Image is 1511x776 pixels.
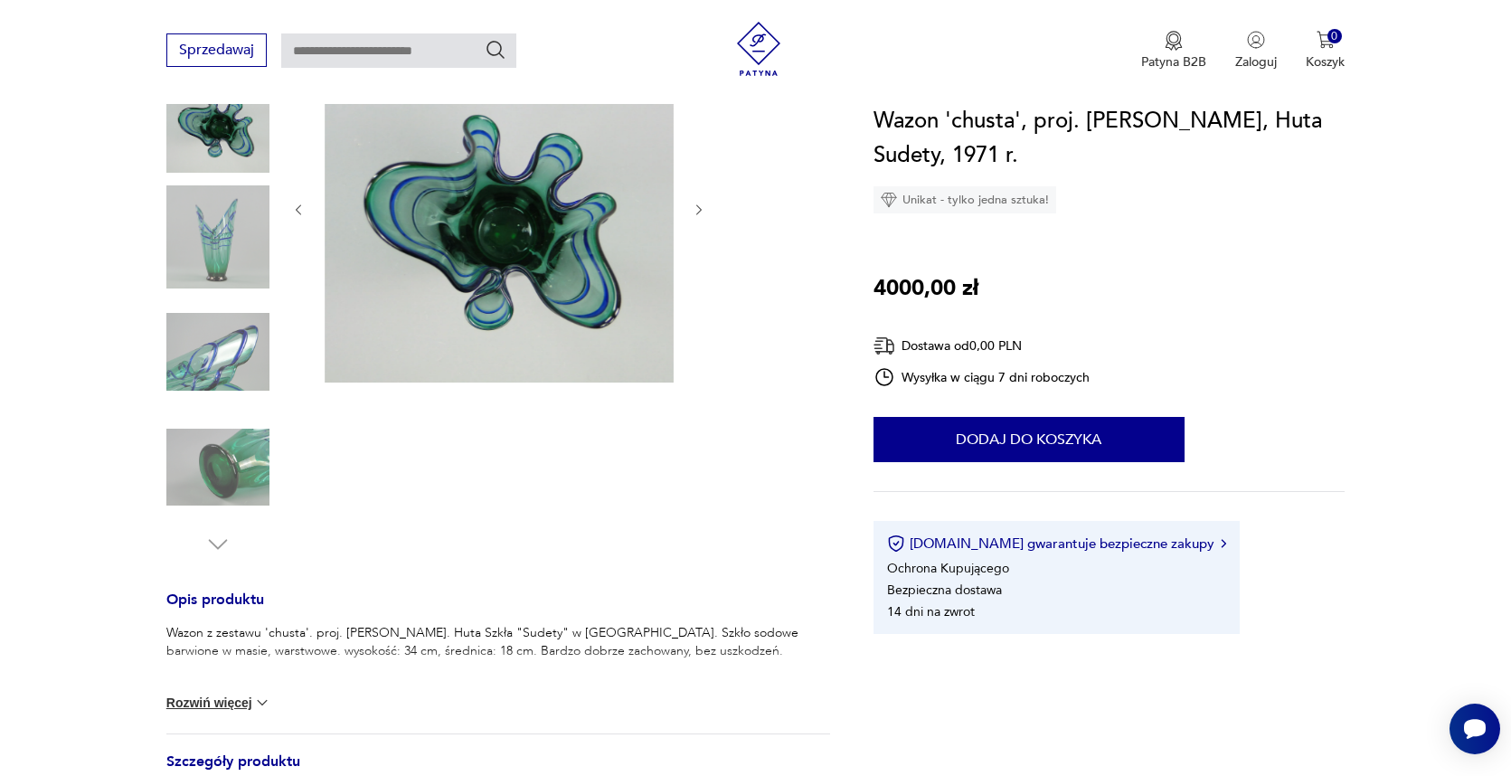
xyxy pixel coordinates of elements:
[1235,31,1277,71] button: Zaloguj
[1141,53,1206,71] p: Patyna B2B
[1141,31,1206,71] button: Patyna B2B
[887,560,1009,577] li: Ochrona Kupującego
[166,694,271,712] button: Rozwiń więcej
[166,624,830,660] p: Wazon z zestawu 'chusta'. proj. [PERSON_NAME]. Huta Szkła "Sudety" w [GEOGRAPHIC_DATA]. Szkło sod...
[874,417,1185,462] button: Dodaj do koszyka
[1306,53,1345,71] p: Koszyk
[1165,31,1183,51] img: Ikona medalu
[166,594,830,624] h3: Opis produktu
[874,271,978,306] p: 4000,00 zł
[887,535,905,553] img: Ikona certyfikatu
[874,186,1056,213] div: Unikat - tylko jedna sztuka!
[1306,31,1345,71] button: 0Koszyk
[874,335,1091,357] div: Dostawa od 0,00 PLN
[166,185,269,289] img: Zdjęcie produktu Wazon 'chusta', proj. Z. Horbowy, Huta Sudety, 1971 r.
[1317,31,1335,49] img: Ikona koszyka
[1450,704,1500,754] iframe: Smartsupp widget button
[253,694,271,712] img: chevron down
[166,300,269,403] img: Zdjęcie produktu Wazon 'chusta', proj. Z. Horbowy, Huta Sudety, 1971 r.
[887,582,1002,599] li: Bezpieczna dostawa
[1235,53,1277,71] p: Zaloguj
[1221,539,1226,548] img: Ikona strzałki w prawo
[881,192,897,208] img: Ikona diamentu
[1247,31,1265,49] img: Ikonka użytkownika
[874,335,895,357] img: Ikona dostawy
[166,33,267,67] button: Sprzedawaj
[874,104,1345,173] h1: Wazon 'chusta', proj. [PERSON_NAME], Huta Sudety, 1971 r.
[887,535,1226,553] button: [DOMAIN_NAME] gwarantuje bezpieczne zakupy
[166,416,269,519] img: Zdjęcie produktu Wazon 'chusta', proj. Z. Horbowy, Huta Sudety, 1971 r.
[874,366,1091,388] div: Wysyłka w ciągu 7 dni roboczych
[1141,31,1206,71] a: Ikona medaluPatyna B2B
[166,45,267,58] a: Sprzedawaj
[1327,29,1343,44] div: 0
[485,39,506,61] button: Szukaj
[325,33,674,383] img: Zdjęcie produktu Wazon 'chusta', proj. Z. Horbowy, Huta Sudety, 1971 r.
[887,603,975,620] li: 14 dni na zwrot
[166,70,269,173] img: Zdjęcie produktu Wazon 'chusta', proj. Z. Horbowy, Huta Sudety, 1971 r.
[732,22,786,76] img: Patyna - sklep z meblami i dekoracjami vintage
